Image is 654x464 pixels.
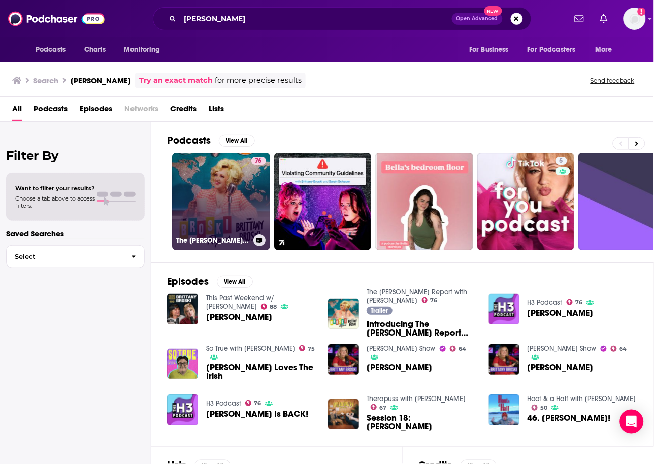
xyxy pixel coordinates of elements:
[170,101,197,121] a: Credits
[206,399,241,408] a: H3 Podcast
[261,304,277,310] a: 88
[328,299,359,329] a: Introducing The Broski Report with Brittany Broski
[528,363,594,372] span: [PERSON_NAME]
[489,294,519,324] img: Brittany Broski
[172,153,270,250] a: 76The [PERSON_NAME] Report with [PERSON_NAME]
[456,16,498,21] span: Open Advanced
[6,245,145,268] button: Select
[254,401,261,406] span: 76
[367,394,466,403] a: Therapuss with Jake Shane
[588,40,625,59] button: open menu
[167,275,209,288] h2: Episodes
[484,6,502,16] span: New
[367,414,477,431] span: Session 18: [PERSON_NAME]
[371,404,387,410] a: 67
[180,11,452,27] input: Search podcasts, credits, & more...
[328,344,359,375] img: Brittany Broski
[139,75,213,86] a: Try an exact match
[167,349,198,379] img: Brittany Broski Loves The Irish
[167,394,198,425] img: Brittany Broski Is BACK!
[15,195,95,209] span: Choose a tab above to access filters.
[624,8,646,30] span: Logged in as alignPR
[367,288,468,305] a: The Broski Report with Brittany Broski
[596,43,613,57] span: More
[528,363,594,372] a: Brittany Broski
[124,43,160,57] span: Monitoring
[528,309,594,317] span: [PERSON_NAME]
[29,40,79,59] button: open menu
[620,410,644,434] div: Open Intercom Messenger
[560,156,563,166] span: 5
[6,229,145,238] p: Saved Searches
[217,276,253,288] button: View All
[251,157,266,165] a: 76
[611,346,627,352] a: 64
[206,344,295,353] a: So True with Caleb Hearon
[206,313,272,321] span: [PERSON_NAME]
[367,320,477,337] a: Introducing The Broski Report with Brittany Broski
[575,300,582,305] span: 76
[521,40,591,59] button: open menu
[33,76,58,85] h3: Search
[638,8,646,16] svg: Add a profile image
[532,405,548,411] a: 50
[571,10,588,27] a: Show notifications dropdown
[167,294,198,324] img: Brittany Broski
[255,156,262,166] span: 76
[624,8,646,30] img: User Profile
[422,297,438,303] a: 76
[528,414,611,422] span: 46. [PERSON_NAME]!
[528,414,611,422] a: 46. Brittany Broski!
[270,305,277,309] span: 88
[489,394,519,425] img: 46. Brittany Broski!
[367,363,433,372] a: Brittany Broski
[206,294,274,311] a: This Past Weekend w/ Theo Von
[459,347,466,351] span: 64
[299,345,315,351] a: 75
[371,308,388,314] span: Trailer
[167,275,253,288] a: EpisodesView All
[528,298,563,307] a: H3 Podcast
[7,253,123,260] span: Select
[540,406,547,410] span: 50
[167,134,211,147] h2: Podcasts
[206,363,316,380] span: [PERSON_NAME] Loves The Irish
[245,400,261,406] a: 76
[619,347,627,351] span: 64
[8,9,105,28] img: Podchaser - Follow, Share and Rate Podcasts
[206,313,272,321] a: Brittany Broski
[624,8,646,30] button: Show profile menu
[206,363,316,380] a: Brittany Broski Loves The Irish
[528,43,576,57] span: For Podcasters
[34,101,68,121] a: Podcasts
[117,40,173,59] button: open menu
[528,344,597,353] a: Zach Sang Show
[167,134,255,147] a: PodcastsView All
[6,148,145,163] h2: Filter By
[206,410,308,418] a: Brittany Broski Is BACK!
[489,344,519,375] img: Brittany Broski
[12,101,22,121] a: All
[84,43,106,57] span: Charts
[587,76,638,85] button: Send feedback
[328,399,359,430] img: Session 18: Brittany Broski
[176,236,249,245] h3: The [PERSON_NAME] Report with [PERSON_NAME]
[153,7,532,30] div: Search podcasts, credits, & more...
[367,344,436,353] a: Zach Sang Show
[209,101,224,121] a: Lists
[528,309,594,317] a: Brittany Broski
[367,414,477,431] a: Session 18: Brittany Broski
[80,101,112,121] a: Episodes
[452,13,503,25] button: Open AdvancedNew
